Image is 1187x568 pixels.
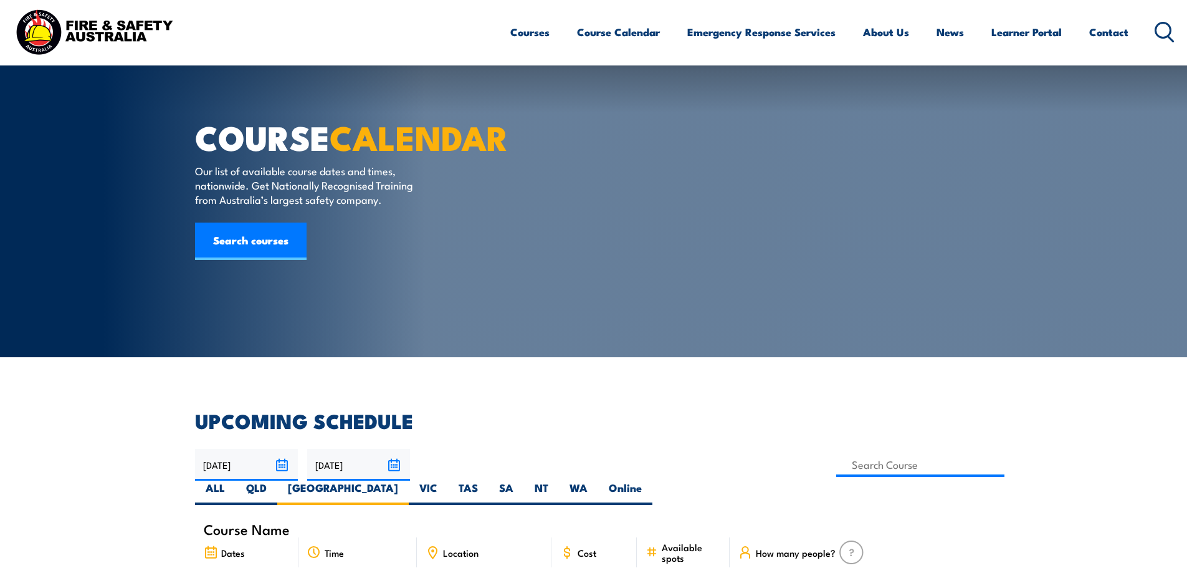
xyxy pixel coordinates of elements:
input: To date [307,449,410,481]
input: Search Course [836,453,1005,477]
label: WA [559,481,598,505]
a: Contact [1089,16,1128,49]
label: [GEOGRAPHIC_DATA] [277,481,409,505]
span: How many people? [756,547,836,558]
a: Learner Portal [991,16,1062,49]
a: Search courses [195,223,307,260]
input: From date [195,449,298,481]
h2: UPCOMING SCHEDULE [195,412,993,429]
a: Course Calendar [577,16,660,49]
a: Courses [510,16,550,49]
label: TAS [448,481,489,505]
a: News [937,16,964,49]
span: Location [443,547,479,558]
strong: CALENDAR [330,110,508,162]
label: QLD [236,481,277,505]
p: Our list of available course dates and times, nationwide. Get Nationally Recognised Training from... [195,163,422,207]
span: Available spots [662,542,721,563]
span: Dates [221,547,245,558]
a: About Us [863,16,909,49]
label: ALL [195,481,236,505]
label: NT [524,481,559,505]
a: Emergency Response Services [687,16,836,49]
label: Online [598,481,652,505]
span: Time [325,547,344,558]
label: VIC [409,481,448,505]
span: Cost [578,547,596,558]
h1: COURSE [195,122,503,152]
label: SA [489,481,524,505]
span: Course Name [204,524,290,534]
